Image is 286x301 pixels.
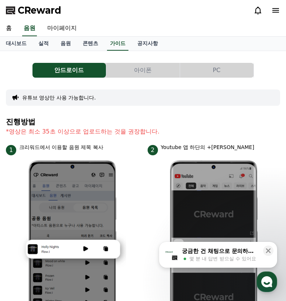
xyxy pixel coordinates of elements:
h4: 진행방법 [6,118,280,126]
a: 음원 [55,37,77,51]
p: *영상은 최소 35초 이상으로 업로드하는 것을 권장합니다. [6,127,280,136]
a: CReward [6,4,61,16]
span: 2 [148,145,158,155]
button: 아이폰 [106,63,180,78]
button: PC [180,63,254,78]
span: 1 [6,145,16,155]
a: 실적 [32,37,55,51]
span: CReward [18,4,61,16]
p: Youtube 앱 하단의 +[PERSON_NAME] [161,143,254,151]
a: 음원 [22,21,37,36]
p: 크리워드에서 이용할 음원 제목 복사 [19,143,103,151]
button: 안드로이드 [32,63,106,78]
a: 가이드 [107,37,128,51]
a: 콘텐츠 [77,37,104,51]
button: 유튜브 영상만 사용 가능합니다. [22,94,96,101]
a: 공지사항 [131,37,164,51]
a: 마이페이지 [41,21,83,36]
